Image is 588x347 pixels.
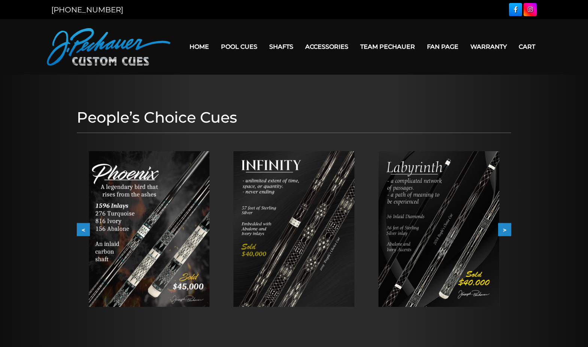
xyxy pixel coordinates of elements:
[47,28,170,66] img: Pechauer Custom Cues
[263,37,299,56] a: Shafts
[184,37,215,56] a: Home
[77,223,511,236] div: Carousel Navigation
[77,223,90,236] button: <
[498,223,511,236] button: >
[77,108,511,126] h1: People’s Choice Cues
[464,37,513,56] a: Warranty
[215,37,263,56] a: Pool Cues
[421,37,464,56] a: Fan Page
[354,37,421,56] a: Team Pechauer
[299,37,354,56] a: Accessories
[51,5,123,14] a: [PHONE_NUMBER]
[513,37,541,56] a: Cart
